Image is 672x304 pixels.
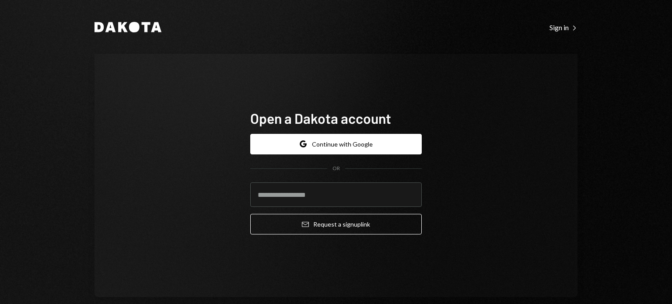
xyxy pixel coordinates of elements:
a: Sign in [549,22,577,32]
button: Request a signuplink [250,214,422,234]
div: OR [332,165,340,172]
button: Continue with Google [250,134,422,154]
h1: Open a Dakota account [250,109,422,127]
div: Sign in [549,23,577,32]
